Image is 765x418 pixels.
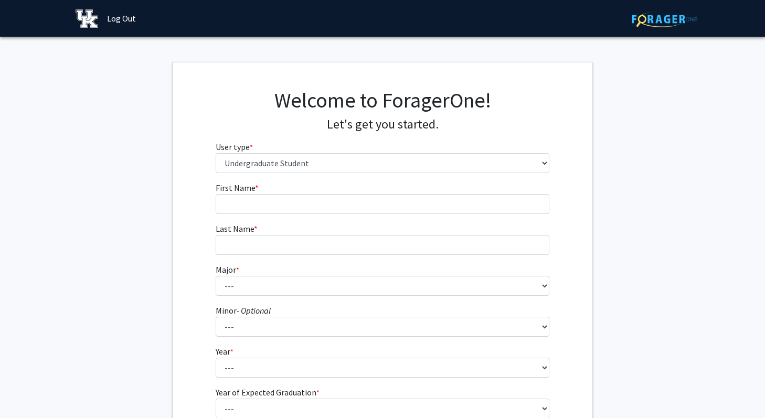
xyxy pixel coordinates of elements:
[216,223,254,234] span: Last Name
[632,11,697,27] img: ForagerOne Logo
[8,371,45,410] iframe: Chat
[76,9,98,28] img: University of Kentucky Logo
[216,141,253,153] label: User type
[216,183,255,193] span: First Name
[216,304,271,317] label: Minor
[216,263,239,276] label: Major
[216,117,550,132] h4: Let's get you started.
[237,305,271,316] i: - Optional
[216,386,320,399] label: Year of Expected Graduation
[216,345,233,358] label: Year
[216,88,550,113] h1: Welcome to ForagerOne!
